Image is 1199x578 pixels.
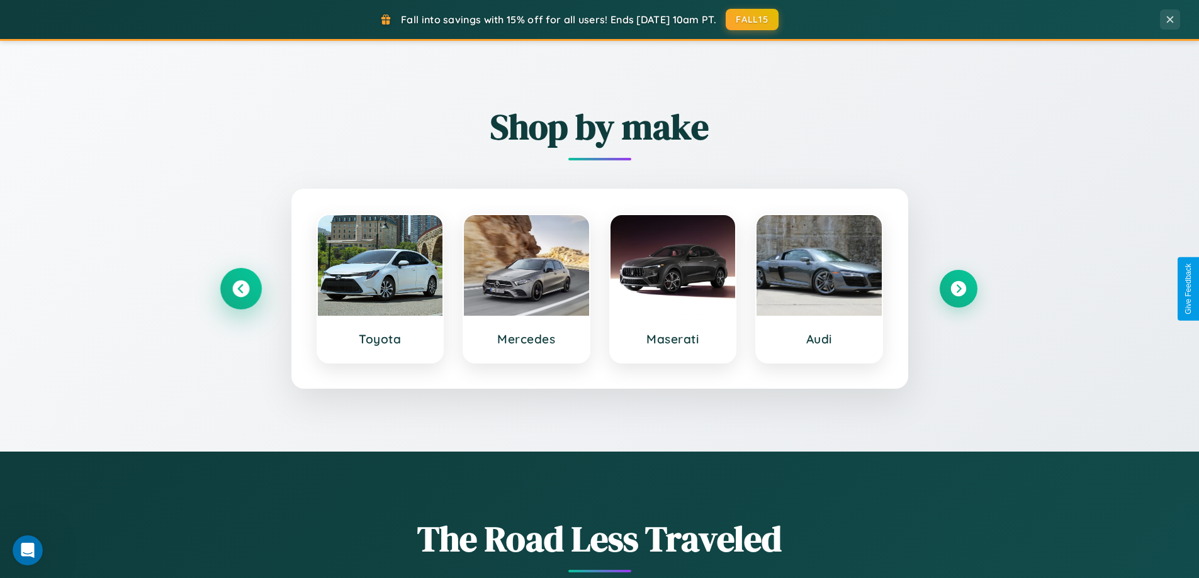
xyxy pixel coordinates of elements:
[476,331,577,347] h3: Mercedes
[401,13,716,26] span: Fall into savings with 15% off for all users! Ends [DATE] 10am PT.
[330,331,431,347] h3: Toyota
[726,9,779,30] button: FALL15
[623,331,723,347] h3: Maserati
[222,103,977,151] h2: Shop by make
[769,331,869,347] h3: Audi
[1184,264,1193,314] div: Give Feedback
[222,514,977,563] h1: The Road Less Traveled
[13,535,43,565] iframe: Intercom live chat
